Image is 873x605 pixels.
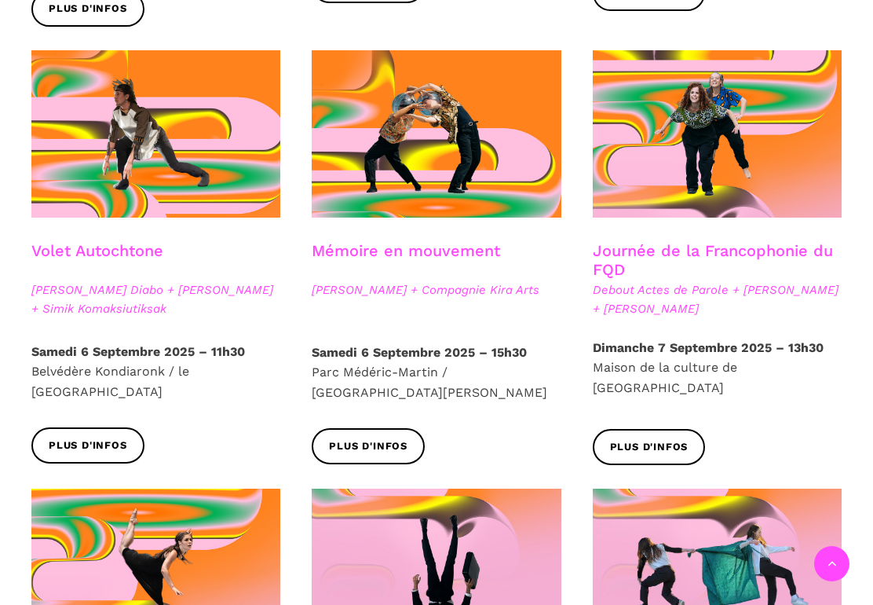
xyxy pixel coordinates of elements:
a: Journée de la Francophonie du FQD [593,241,833,279]
span: Plus d'infos [49,1,127,17]
a: Mémoire en mouvement [312,241,500,260]
strong: Samedi 6 Septembre 2025 – 11h30 [31,344,245,359]
a: Plus d'infos [31,427,144,463]
a: Volet Autochtone [31,241,163,260]
span: [PERSON_NAME] + Compagnie Kira Arts [312,280,561,299]
strong: Dimanche 7 Septembre 2025 – 13h30 [593,340,824,355]
a: Plus d'infos [593,429,706,464]
span: [PERSON_NAME] Diabo + [PERSON_NAME] + Simik Komaksiutiksak [31,280,280,318]
strong: Samedi 6 Septembre 2025 – 15h30 [312,345,527,360]
span: Debout Actes de Parole + [PERSON_NAME] + [PERSON_NAME] [593,280,842,318]
span: Plus d'infos [329,438,407,455]
p: Maison de la culture de [GEOGRAPHIC_DATA] [593,338,842,398]
span: Plus d'infos [49,438,127,454]
span: Plus d'infos [610,439,689,456]
p: Parc Médéric-Martin / [GEOGRAPHIC_DATA][PERSON_NAME] [312,343,561,403]
p: Belvédère Kondiaronk / le [GEOGRAPHIC_DATA] [31,342,280,402]
a: Plus d'infos [312,428,425,464]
